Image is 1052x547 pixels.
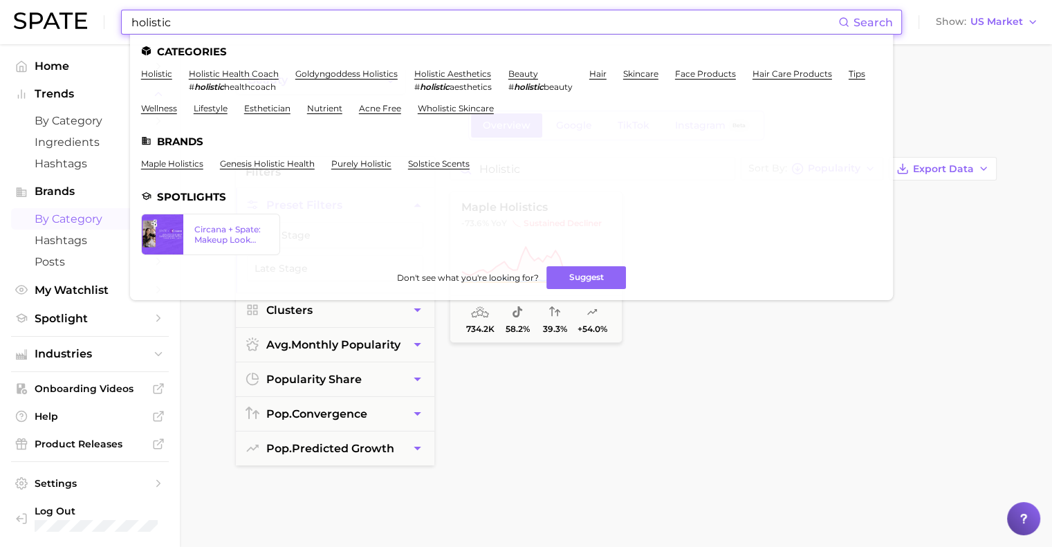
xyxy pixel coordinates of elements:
[14,12,87,29] img: SPATE
[141,103,177,113] a: wellness
[420,82,450,92] em: holistic
[11,344,169,364] button: Industries
[396,272,538,283] span: Don't see what you're looking for?
[35,212,145,225] span: by Category
[141,68,172,79] a: holistic
[11,153,169,174] a: Hashtags
[35,234,145,247] span: Hashtags
[266,442,292,455] abbr: popularity index
[359,103,401,113] a: acne free
[266,407,292,420] abbr: popularity index
[450,82,492,92] span: aesthetics
[266,338,291,351] abbr: average
[194,224,268,245] div: Circana + Spate: Makeup Look Trends
[141,191,882,203] li: Spotlights
[194,103,228,113] a: lifestyle
[546,266,626,289] button: Suggest
[675,68,736,79] a: face products
[11,308,169,329] a: Spotlight
[35,88,145,100] span: Trends
[35,438,145,450] span: Product Releases
[970,18,1023,26] span: US Market
[11,434,169,454] a: Product Releases
[587,304,598,321] span: popularity predicted growth: Uncertain
[35,114,145,127] span: by Category
[295,68,398,79] a: goldyngoddess holistics
[11,378,169,399] a: Onboarding Videos
[266,304,313,317] span: Clusters
[11,55,169,77] a: Home
[35,157,145,170] span: Hashtags
[11,473,169,494] a: Settings
[549,304,560,321] span: popularity convergence: Low Convergence
[236,397,434,431] button: pop.convergence
[414,68,491,79] a: holistic aesthetics
[849,68,865,79] a: tips
[853,16,893,29] span: Search
[331,158,391,169] a: purely holistic
[11,406,169,427] a: Help
[35,255,145,268] span: Posts
[544,82,573,92] span: beauty
[11,84,169,104] button: Trends
[266,442,394,455] span: predicted growth
[11,279,169,301] a: My Watchlist
[508,68,538,79] a: beauty
[889,157,997,180] button: Export Data
[753,68,832,79] a: hair care products
[11,251,169,272] a: Posts
[932,13,1042,31] button: ShowUS Market
[414,82,420,92] span: #
[35,185,145,198] span: Brands
[577,324,607,334] span: +54.0%
[589,68,607,79] a: hair
[35,505,158,517] span: Log Out
[623,68,658,79] a: skincare
[936,18,966,26] span: Show
[307,103,342,113] a: nutrient
[266,407,367,420] span: convergence
[35,382,145,395] span: Onboarding Videos
[35,284,145,297] span: My Watchlist
[512,304,523,321] span: popularity share: TikTok
[141,136,882,147] li: Brands
[11,208,169,230] a: by Category
[471,304,489,321] span: average monthly popularity: Medium Popularity
[35,136,145,149] span: Ingredients
[35,410,145,423] span: Help
[408,158,470,169] a: solstice scents
[236,432,434,465] button: pop.predicted growth
[244,103,290,113] a: esthetician
[141,158,203,169] a: maple holistics
[11,501,169,536] a: Log out. Currently logged in with e-mail ltal@gattefossecorp.com.
[194,82,224,92] em: holistic
[130,10,838,34] input: Search here for a brand, industry, or ingredient
[505,324,529,334] span: 58.2%
[11,110,169,131] a: by Category
[220,158,315,169] a: genesis holistic health
[514,82,544,92] em: holistic
[189,82,194,92] span: #
[266,338,400,351] span: monthly popularity
[542,324,566,334] span: 39.3%
[35,477,145,490] span: Settings
[236,293,434,327] button: Clusters
[35,348,145,360] span: Industries
[224,82,276,92] span: healthcoach
[141,46,882,57] li: Categories
[141,214,280,255] a: Circana + Spate: Makeup Look Trends
[11,131,169,153] a: Ingredients
[11,181,169,202] button: Brands
[913,163,974,175] span: Export Data
[11,230,169,251] a: Hashtags
[236,328,434,362] button: avg.monthly popularity
[35,59,145,73] span: Home
[266,373,362,386] span: popularity share
[418,103,494,113] a: wholistic skincare
[236,362,434,396] button: popularity share
[189,68,279,79] a: holistic health coach
[35,312,145,325] span: Spotlight
[508,82,514,92] span: #
[465,324,494,334] span: 734.2k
